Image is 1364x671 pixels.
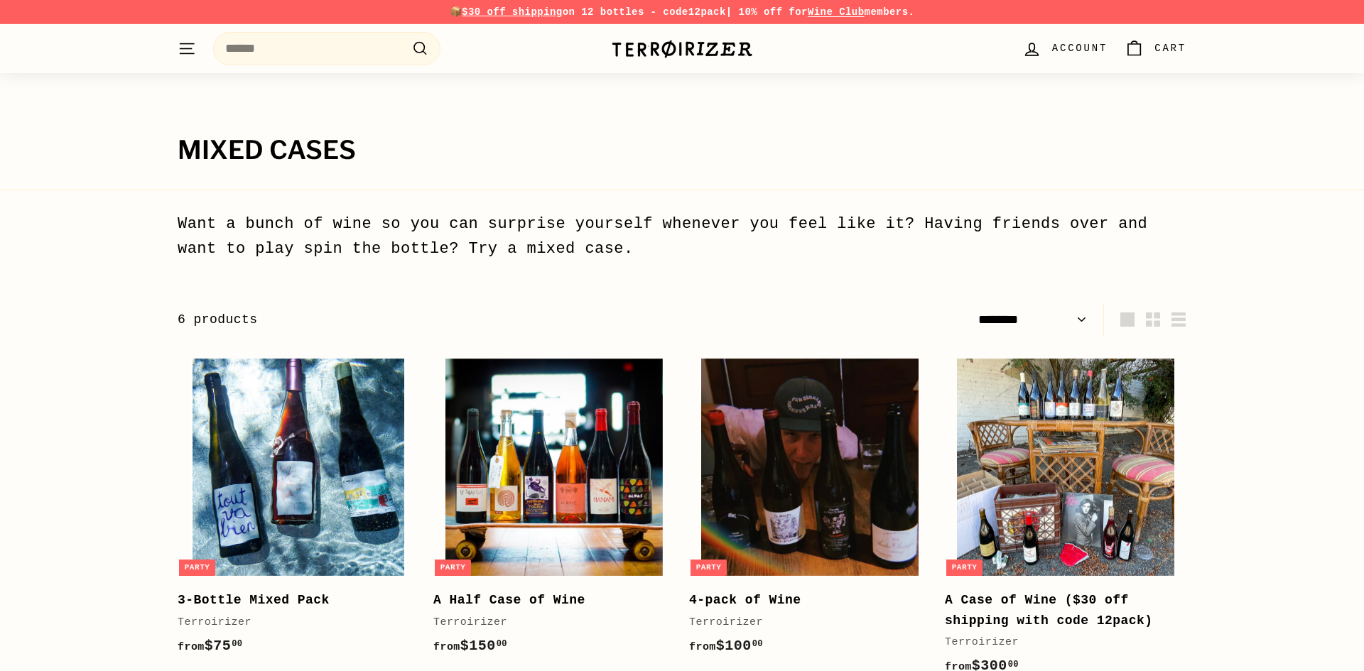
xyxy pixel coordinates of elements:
span: Account [1052,40,1108,56]
h1: Mixed Cases [178,136,1186,165]
div: Party [435,560,472,576]
b: 3-Bottle Mixed Pack [178,593,330,607]
a: Cart [1116,28,1195,70]
sup: 00 [752,639,763,649]
div: Party [946,560,983,576]
div: Terroirizer [178,614,405,631]
sup: 00 [232,639,242,649]
span: from [433,641,460,653]
sup: 00 [497,639,507,649]
span: $100 [689,638,763,654]
a: Account [1014,28,1116,70]
span: from [178,641,205,653]
div: Terroirizer [433,614,661,631]
strong: 12pack [688,6,726,18]
div: 6 products [178,310,682,330]
div: Party [179,560,216,576]
span: $150 [433,638,507,654]
span: $75 [178,638,242,654]
a: Wine Club [808,6,865,18]
span: $30 off shipping [462,6,563,18]
b: 4-pack of Wine [689,593,801,607]
div: Party [691,560,727,576]
div: Terroirizer [689,614,916,631]
span: Cart [1154,40,1186,56]
span: from [689,641,716,653]
b: A Case of Wine ($30 off shipping with code 12pack) [945,593,1153,628]
sup: 00 [1008,660,1019,670]
div: Want a bunch of wine so you can surprise yourself whenever you feel like it? Having friends over ... [178,212,1186,261]
p: 📦 on 12 bottles - code | 10% off for members. [178,4,1186,20]
div: Terroirizer [945,634,1172,651]
b: A Half Case of Wine [433,593,585,607]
